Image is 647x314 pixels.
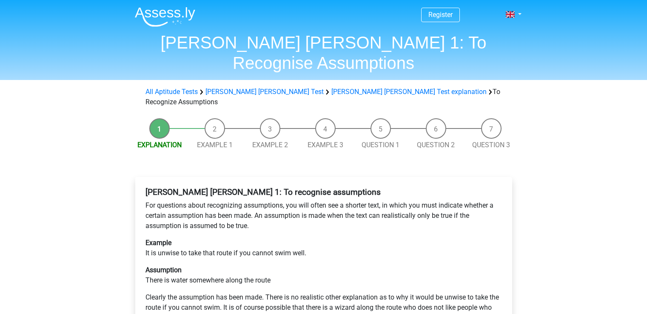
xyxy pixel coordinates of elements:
a: Question 1 [362,141,399,149]
a: Example 3 [308,141,343,149]
b: [PERSON_NAME] [PERSON_NAME] 1: To recognise assumptions [145,187,381,197]
p: It is unwise to take that route if you cannot swim well. [145,238,502,258]
a: Example 1 [197,141,233,149]
b: Assumption [145,266,182,274]
a: Example 2 [252,141,288,149]
a: All Aptitude Tests [145,88,198,96]
p: For questions about recognizing assumptions, you will often see a shorter text, in which you must... [145,200,502,231]
div: To Recognize Assumptions [142,87,505,107]
b: Example [145,239,171,247]
a: Explanation [137,141,182,149]
img: Assessly [135,7,195,27]
p: There is water somewhere along the route [145,265,502,285]
a: Register [428,11,453,19]
a: [PERSON_NAME] [PERSON_NAME] Test [205,88,324,96]
a: Question 3 [472,141,510,149]
h1: [PERSON_NAME] [PERSON_NAME] 1: To Recognise Assumptions [128,32,519,73]
a: [PERSON_NAME] [PERSON_NAME] Test explanation [331,88,487,96]
a: Question 2 [417,141,455,149]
